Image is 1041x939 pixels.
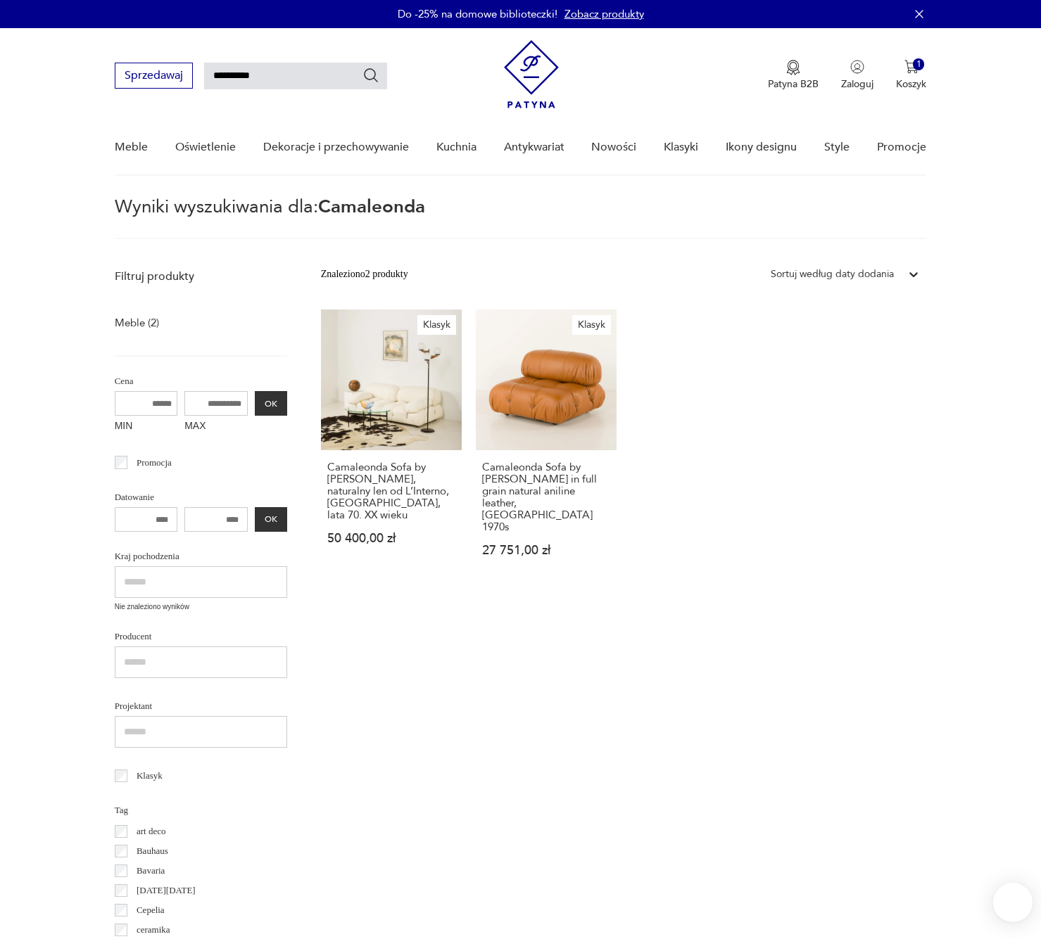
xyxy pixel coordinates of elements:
button: OK [255,507,287,532]
p: Do -25% na domowe biblioteczki! [398,7,557,21]
p: Promocja [137,455,172,471]
p: Projektant [115,698,287,714]
div: Sortuj według daty dodania [771,267,894,282]
p: ceramika [137,922,170,938]
p: Cena [115,373,287,389]
a: Ikony designu [726,120,797,174]
p: Tag [115,803,287,818]
p: Filtruj produkty [115,269,287,284]
a: Zobacz produkty [564,7,644,21]
p: Bauhaus [137,843,168,859]
a: KlasykCamaleonda Sofa by Mario Bellini in full grain natural aniline leather, Italy 1970sCamaleon... [476,309,617,584]
p: Kraj pochodzenia [115,549,287,564]
p: Zaloguj [841,77,873,91]
img: Patyna - sklep z meblami i dekoracjami vintage [504,40,559,108]
iframe: Smartsupp widget button [993,883,1033,922]
p: Nie znaleziono wyników [115,601,287,613]
button: Patyna B2B [768,60,819,91]
p: Klasyk [137,768,163,784]
div: Znaleziono 2 produkty [321,267,408,282]
p: 27 751,00 zł [482,544,610,556]
p: Producent [115,629,287,644]
p: Datowanie [115,490,287,505]
a: Antykwariat [504,120,564,174]
a: Kuchnia [436,120,477,174]
p: Cepelia [137,902,165,918]
a: Meble [115,120,148,174]
img: Ikona medalu [786,60,800,75]
a: KlasykCamaleonda Sofa by Mario Bellini, naturalny len od L’Interno, Włochy, lata 70. XX wiekuCama... [321,309,462,584]
a: Oświetlenie [175,120,236,174]
a: Nowości [591,120,636,174]
p: Patyna B2B [768,77,819,91]
p: Wyniki wyszukiwania dla: [115,198,927,239]
a: Sprzedawaj [115,72,193,82]
button: Szukaj [362,67,379,84]
p: [DATE][DATE] [137,883,196,898]
p: 50 400,00 zł [327,532,455,544]
h3: Camaleonda Sofa by [PERSON_NAME] in full grain natural aniline leather, [GEOGRAPHIC_DATA] 1970s [482,461,610,533]
span: Camaleonda [318,194,425,219]
button: 1Koszyk [896,60,926,91]
p: Koszyk [896,77,926,91]
a: Meble (2) [115,313,159,333]
img: Ikonka użytkownika [850,60,864,74]
p: art deco [137,824,166,839]
label: MIN [115,416,178,438]
div: 1 [913,58,925,70]
label: MAX [184,416,248,438]
a: Dekoracje i przechowywanie [263,120,409,174]
button: Zaloguj [841,60,873,91]
button: OK [255,391,287,416]
a: Style [824,120,850,174]
a: Promocje [877,120,926,174]
button: Sprzedawaj [115,63,193,89]
h3: Camaleonda Sofa by [PERSON_NAME], naturalny len od L’Interno, [GEOGRAPHIC_DATA], lata 70. XX wieku [327,461,455,521]
p: Bavaria [137,863,165,879]
a: Ikona medaluPatyna B2B [768,60,819,91]
img: Ikona koszyka [904,60,919,74]
a: Klasyki [664,120,698,174]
